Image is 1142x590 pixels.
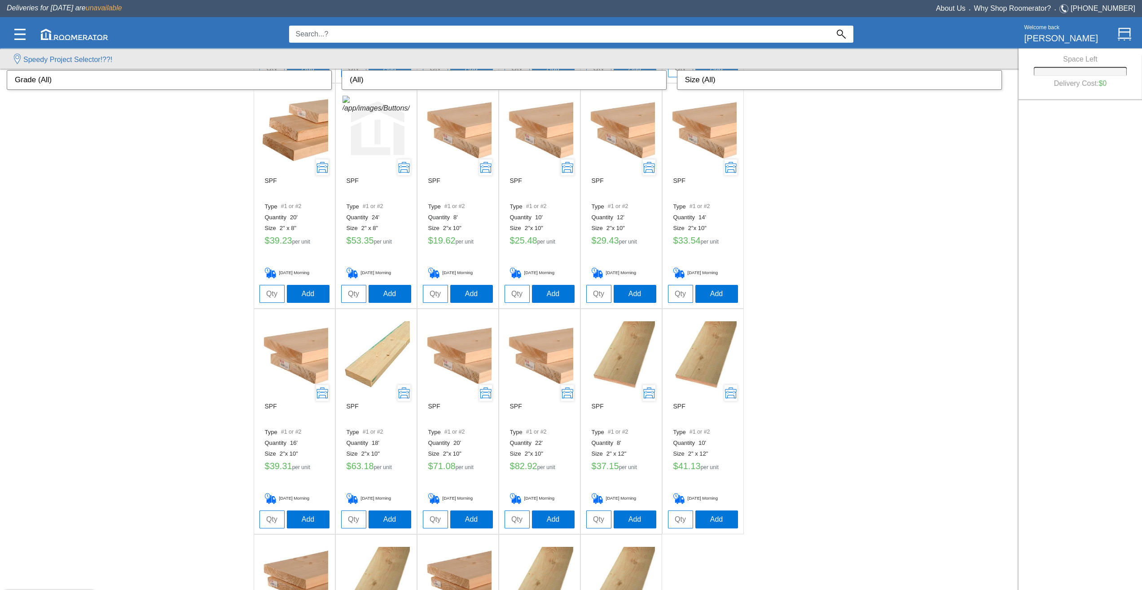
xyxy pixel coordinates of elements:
[347,177,359,200] h6: SPF
[423,285,448,303] input: Qty
[606,225,628,232] label: 2"x 10"
[673,461,733,475] h5: 41.13
[428,235,433,245] label: $
[701,465,719,470] label: per unit
[592,267,606,279] img: Delivery_Cart.png
[592,429,608,436] label: Type
[444,429,465,436] label: #1 or #2
[347,225,361,232] label: Size
[265,403,277,425] h6: SPF
[265,267,324,279] h5: [DATE] Morning
[588,96,655,163] img: /app/images/Buttons/favicon.jpg
[428,267,443,279] img: Delivery_Cart.png
[586,285,611,303] input: Qty
[673,267,733,279] h5: [DATE] Morning
[592,461,651,475] h5: 37.15
[673,493,688,504] img: Delivery_Cart.png
[592,493,606,504] img: Delivery_Cart.png
[690,429,710,436] label: #1 or #2
[361,450,383,457] label: 2"x 10"
[525,450,547,457] label: 2"x 10"
[966,8,974,12] span: •
[974,4,1051,12] a: Why Shop Roomerator?
[428,214,453,221] label: Quantity
[347,493,361,504] img: Delivery_Cart.png
[424,321,492,389] img: /app/images/Buttons/favicon.jpg
[510,493,524,504] img: Delivery_Cart.png
[1098,80,1107,88] label: $0
[265,177,277,200] h6: SPF
[428,461,488,475] h5: 71.08
[428,429,444,436] label: Type
[936,4,966,12] a: About Us
[688,225,710,232] label: 2"x 10"
[347,450,361,457] label: Size
[428,493,488,504] h5: [DATE] Morning
[506,321,573,389] img: /app/images/Buttons/favicon.jpg
[372,214,383,221] label: 24'
[428,177,440,200] h6: SPF
[510,493,569,504] h5: [DATE] Morning
[673,267,688,279] img: Delivery_Cart.png
[673,235,678,245] label: $
[443,450,465,457] label: 2"x 10"
[614,510,656,528] button: Add
[673,403,685,425] h6: SPF
[347,429,363,436] label: Type
[290,214,301,221] label: 20'
[510,429,526,436] label: Type
[617,439,625,447] label: 8'
[281,203,302,210] label: #1 or #2
[510,267,524,279] img: Delivery_Cart.png
[510,235,569,249] h5: 25.48
[592,214,617,221] label: Quantity
[280,450,302,457] label: 2"x 10"
[588,321,655,389] img: /app/images/Buttons/favicon.jpg
[614,285,656,303] button: Add
[592,267,651,279] h5: [DATE] Morning
[347,235,351,245] label: $
[506,96,573,163] img: /app/images/Buttons/favicon.jpg
[532,285,575,303] button: Add
[428,403,440,425] h6: SPF
[347,461,351,471] label: $
[592,439,617,447] label: Quantity
[592,177,604,200] h6: SPF
[592,225,606,232] label: Size
[608,429,628,436] label: #1 or #2
[292,465,310,470] label: per unit
[837,30,846,39] img: Search_Icon.svg
[695,285,738,303] button: Add
[510,461,569,475] h5: 82.92
[261,96,328,163] img: /app/images/Buttons/favicon.jpg
[456,465,474,470] label: per unit
[688,450,712,457] label: 2" x 12"
[532,510,575,528] button: Add
[374,465,392,470] label: per unit
[265,235,324,249] h5: 39.23
[369,510,411,528] button: Add
[343,321,410,389] img: /app/images/Buttons/favicon.jpg
[1034,55,1126,63] h6: Space Left
[1059,3,1071,14] img: Telephone.svg
[673,461,678,471] label: $
[343,96,410,163] img: /app/images/Buttons/favicon.jpg
[592,403,604,425] h6: SPF
[592,235,597,245] label: $
[619,239,637,245] label: per unit
[1041,76,1120,91] h6: Delivery Cost:
[423,510,448,528] input: Qty
[259,285,285,303] input: Qty
[265,461,324,475] h5: 39.31
[265,225,280,232] label: Size
[592,493,651,504] h5: [DATE] Morning
[289,26,829,43] input: Search...?
[259,510,285,528] input: Qty
[428,225,443,232] label: Size
[505,285,530,303] input: Qty
[510,461,515,471] label: $
[281,429,302,436] label: #1 or #2
[428,450,443,457] label: Size
[444,203,465,210] label: #1 or #2
[265,493,324,504] h5: [DATE] Morning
